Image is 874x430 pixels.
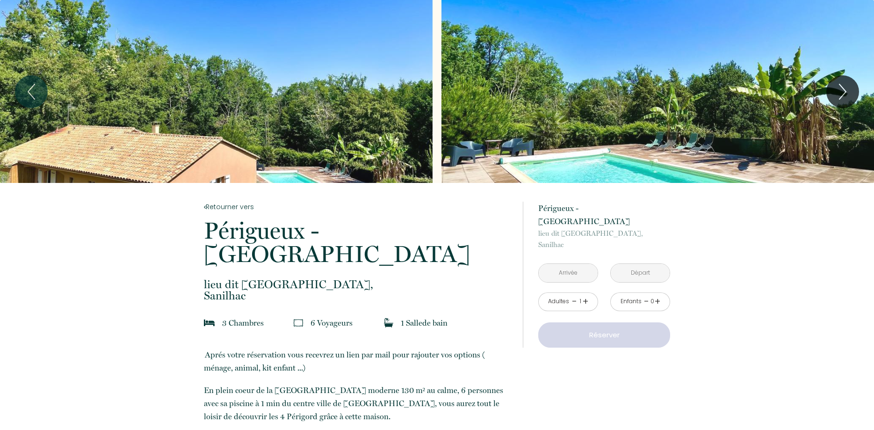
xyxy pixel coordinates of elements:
[578,297,583,306] div: 1
[650,297,655,306] div: 0
[548,297,569,306] div: Adultes
[401,316,448,329] p: 1 Salle de bain
[621,297,642,306] div: Enfants
[538,228,670,239] span: lieu dit [GEOGRAPHIC_DATA],
[539,264,598,282] input: Arrivée
[204,348,511,374] p: Aprés votre réservation vous recevrez un lien par mail pour rajouter vos options ( ménage, animal...
[294,318,303,328] img: guests
[204,219,511,266] p: Périgueux - [GEOGRAPHIC_DATA]
[204,279,511,290] span: lieu dit [GEOGRAPHIC_DATA],
[204,384,511,423] p: En plein coeur de la [GEOGRAPHIC_DATA] moderne 130 m² au calme, 6 personnes avec sa piscine à 1 m...
[538,228,670,250] p: Sanilhac
[583,294,588,309] a: +
[349,318,353,328] span: s
[311,316,353,329] p: 6 Voyageur
[644,294,649,309] a: -
[538,202,670,228] p: Périgueux - [GEOGRAPHIC_DATA]
[611,264,670,282] input: Départ
[655,294,660,309] a: +
[204,279,511,301] p: Sanilhac
[204,202,511,212] a: Retourner vers
[222,316,264,329] p: 3 Chambre
[572,294,577,309] a: -
[542,329,667,341] p: Réserver
[15,75,48,108] button: Previous
[826,75,859,108] button: Next
[538,322,670,348] button: Réserver
[260,318,264,328] span: s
